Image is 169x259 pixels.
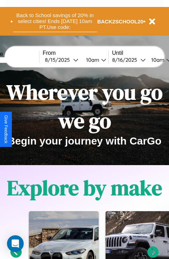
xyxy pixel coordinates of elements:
[43,50,108,56] label: From
[45,57,73,63] div: 8 / 15 / 2025
[80,56,108,64] button: 10am
[13,10,97,32] button: Back to School savings of 20% in select cities! Ends [DATE] 10am PT.Use code:
[83,57,101,63] div: 10am
[148,57,166,63] div: 10am
[43,56,80,64] button: 8/15/2025
[112,57,140,63] div: 8 / 16 / 2025
[7,173,162,202] h1: Explore by make
[7,235,24,252] div: Open Intercom Messenger
[3,115,8,143] div: Give Feedback
[97,18,144,24] b: BACK2SCHOOL20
